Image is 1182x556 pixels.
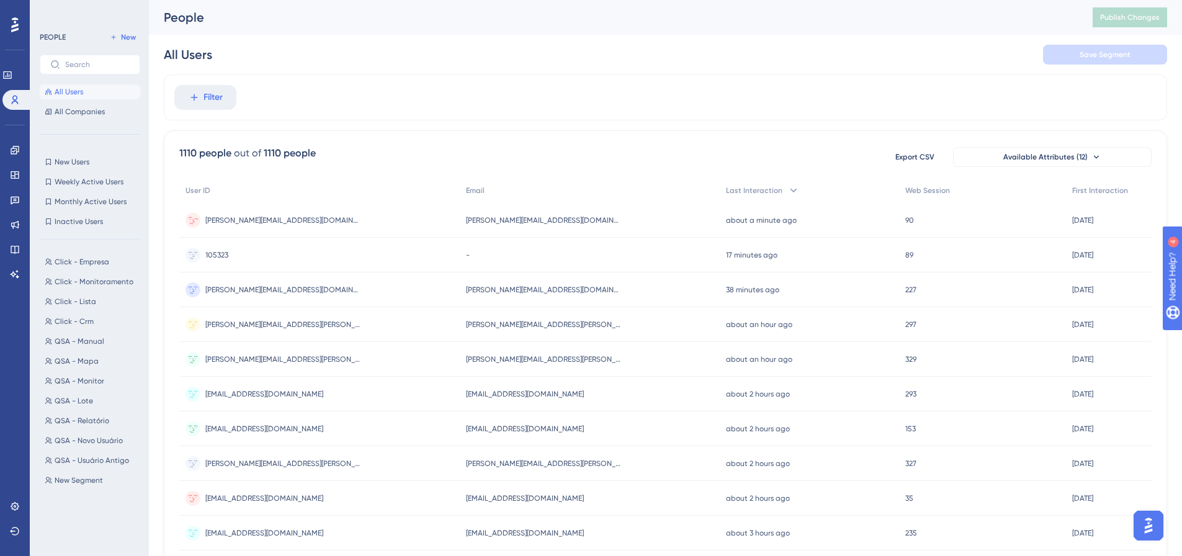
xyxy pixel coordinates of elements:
input: Search [65,60,130,69]
span: Click - Monitoramento [55,277,133,287]
button: QSA - Monitor [40,374,148,388]
div: out of [234,146,261,161]
span: [EMAIL_ADDRESS][DOMAIN_NAME] [205,493,323,503]
button: QSA - Manual [40,334,148,349]
time: about 2 hours ago [726,424,790,433]
button: QSA - Mapa [40,354,148,369]
span: 293 [905,389,916,399]
time: [DATE] [1072,355,1093,364]
span: [PERSON_NAME][EMAIL_ADDRESS][DOMAIN_NAME] [205,215,360,225]
button: Inactive Users [40,214,140,229]
span: Last Interaction [726,186,782,195]
span: [PERSON_NAME][EMAIL_ADDRESS][PERSON_NAME][DOMAIN_NAME] [205,354,360,364]
div: 1110 people [264,146,316,161]
div: All Users [164,46,212,63]
span: Weekly Active Users [55,177,123,187]
span: [EMAIL_ADDRESS][DOMAIN_NAME] [466,389,584,399]
span: QSA - Manual [55,336,104,346]
span: QSA - Lote [55,396,93,406]
span: Click - Crm [55,316,94,326]
span: 327 [905,459,916,469]
span: Filter [204,90,223,105]
span: [PERSON_NAME][EMAIL_ADDRESS][PERSON_NAME][PERSON_NAME][DOMAIN_NAME] [466,459,621,469]
span: Inactive Users [55,217,103,226]
span: 90 [905,215,914,225]
button: Click - Crm [40,314,148,329]
span: 153 [905,424,916,434]
div: 1110 people [179,146,231,161]
button: Click - Lista [40,294,148,309]
span: Email [466,186,485,195]
span: Monthly Active Users [55,197,127,207]
div: People [164,9,1062,26]
button: QSA - Usuário Antigo [40,453,148,468]
span: QSA - Mapa [55,356,99,366]
time: [DATE] [1072,494,1093,503]
span: [PERSON_NAME][EMAIL_ADDRESS][PERSON_NAME][DOMAIN_NAME] [466,320,621,330]
span: All Users [55,87,83,97]
time: about 2 hours ago [726,494,790,503]
button: Monthly Active Users [40,194,140,209]
time: about 3 hours ago [726,529,790,537]
span: New Users [55,157,89,167]
span: New [121,32,136,42]
time: [DATE] [1072,459,1093,468]
time: [DATE] [1072,251,1093,259]
time: [DATE] [1072,529,1093,537]
span: [PERSON_NAME][EMAIL_ADDRESS][PERSON_NAME][DOMAIN_NAME] [205,320,360,330]
span: 235 [905,528,917,538]
span: - [466,250,470,260]
button: QSA - Novo Usuário [40,433,148,448]
button: All Companies [40,104,140,119]
div: 4 [86,6,90,16]
button: Available Attributes (12) [953,147,1152,167]
time: about 2 hours ago [726,390,790,398]
time: 17 minutes ago [726,251,777,259]
button: New Users [40,155,140,169]
span: QSA - Novo Usuário [55,436,123,446]
span: [EMAIL_ADDRESS][DOMAIN_NAME] [205,528,323,538]
span: QSA - Usuário Antigo [55,455,129,465]
span: 35 [905,493,913,503]
span: Export CSV [895,152,934,162]
span: [PERSON_NAME][EMAIL_ADDRESS][DOMAIN_NAME] [466,285,621,295]
span: New Segment [55,475,103,485]
span: Publish Changes [1100,12,1160,22]
span: [PERSON_NAME][EMAIL_ADDRESS][DOMAIN_NAME] [205,285,360,295]
span: Need Help? [29,3,78,18]
span: Web Session [905,186,950,195]
time: [DATE] [1072,320,1093,329]
button: QSA - Lote [40,393,148,408]
span: 89 [905,250,913,260]
time: [DATE] [1072,216,1093,225]
span: QSA - Monitor [55,376,104,386]
span: [EMAIL_ADDRESS][DOMAIN_NAME] [466,528,584,538]
span: Save Segment [1080,50,1131,60]
time: [DATE] [1072,424,1093,433]
span: QSA - Relatório [55,416,109,426]
button: All Users [40,84,140,99]
time: about an hour ago [726,355,792,364]
span: [PERSON_NAME][EMAIL_ADDRESS][PERSON_NAME][PERSON_NAME][DOMAIN_NAME] [205,459,360,469]
time: [DATE] [1072,285,1093,294]
button: Weekly Active Users [40,174,140,189]
button: QSA - Relatório [40,413,148,428]
span: First Interaction [1072,186,1128,195]
span: [EMAIL_ADDRESS][DOMAIN_NAME] [205,389,323,399]
span: [EMAIL_ADDRESS][DOMAIN_NAME] [466,493,584,503]
span: Available Attributes (12) [1003,152,1088,162]
span: 329 [905,354,916,364]
button: Filter [174,85,236,110]
span: 105323 [205,250,228,260]
span: [EMAIL_ADDRESS][DOMAIN_NAME] [466,424,584,434]
button: Export CSV [884,147,946,167]
span: [EMAIL_ADDRESS][DOMAIN_NAME] [205,424,323,434]
time: about a minute ago [726,216,797,225]
button: New [105,30,140,45]
span: 227 [905,285,916,295]
span: [PERSON_NAME][EMAIL_ADDRESS][PERSON_NAME][DOMAIN_NAME] [466,354,621,364]
time: about 2 hours ago [726,459,790,468]
button: Save Segment [1043,45,1167,65]
button: Click - Monitoramento [40,274,148,289]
